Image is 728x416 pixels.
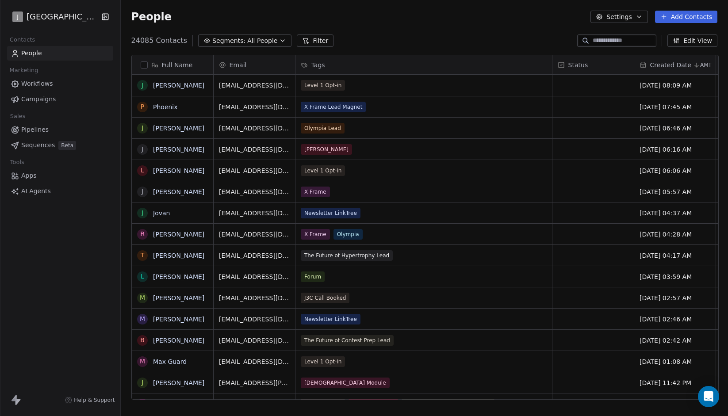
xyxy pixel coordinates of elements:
[153,82,204,89] a: [PERSON_NAME]
[74,397,115,404] span: Help & Support
[219,81,290,90] span: [EMAIL_ADDRESS][DOMAIN_NAME]
[153,273,204,280] a: [PERSON_NAME]
[301,314,360,324] span: Newsletter LinkTree
[333,229,362,240] span: Olympia
[6,110,29,123] span: Sales
[301,399,345,409] span: Level 1 Opt-in
[401,399,494,409] span: The Future of Contest Prep Lead
[301,229,330,240] span: X Frame
[21,187,51,196] span: AI Agents
[7,184,113,198] a: AI Agents
[297,34,333,47] button: Filter
[219,294,290,302] span: [EMAIL_ADDRESS][DOMAIN_NAME]
[153,231,204,238] a: [PERSON_NAME]
[7,138,113,153] a: SequencesBeta
[219,357,290,366] span: [EMAIL_ADDRESS][DOMAIN_NAME]
[6,156,28,169] span: Tools
[153,146,204,153] a: [PERSON_NAME]
[141,208,143,218] div: J
[6,64,42,77] span: Marketing
[131,35,188,46] span: 24085 Contacts
[21,141,55,150] span: Sequences
[301,250,393,261] span: The Future of Hypertrophy Lead
[219,400,290,408] span: [EMAIL_ADDRESS][DOMAIN_NAME]
[140,102,144,111] div: P
[219,272,290,281] span: [EMAIL_ADDRESS][DOMAIN_NAME]
[219,166,290,175] span: [EMAIL_ADDRESS][DOMAIN_NAME]
[640,166,710,175] span: [DATE] 06:06 AM
[634,55,716,74] div: Created DateAMT
[301,144,352,155] span: [PERSON_NAME]
[640,187,710,196] span: [DATE] 05:57 AM
[301,293,349,303] span: J3C Call Booked
[219,378,290,387] span: [EMAIL_ADDRESS][PERSON_NAME][DOMAIN_NAME]
[153,316,204,323] a: [PERSON_NAME]
[219,230,290,239] span: [EMAIL_ADDRESS][DOMAIN_NAME]
[301,165,345,176] span: Level 1 Opt-in
[640,378,710,387] span: [DATE] 11:42 PM
[153,125,204,132] a: [PERSON_NAME]
[640,336,710,345] span: [DATE] 02:42 AM
[230,61,247,69] span: Email
[640,103,710,111] span: [DATE] 07:45 AM
[349,399,398,409] span: Newsletter Web
[153,188,204,195] a: [PERSON_NAME]
[153,210,170,217] a: Jovan
[21,125,49,134] span: Pipelines
[590,11,648,23] button: Settings
[640,294,710,302] span: [DATE] 02:57 AM
[11,9,95,24] button: J[GEOGRAPHIC_DATA]
[7,168,113,183] a: Apps
[212,36,245,46] span: Segments:
[301,356,345,367] span: Level 1 Opt-in
[21,171,37,180] span: Apps
[568,61,588,69] span: Status
[311,61,325,69] span: Tags
[141,187,143,196] div: J
[162,61,193,69] span: Full Name
[301,378,390,388] span: [DEMOGRAPHIC_DATA] Module
[6,33,39,46] span: Contacts
[153,337,204,344] a: [PERSON_NAME]
[7,92,113,107] a: Campaigns
[7,76,113,91] a: Workflows
[132,75,214,400] div: grid
[219,315,290,324] span: [EMAIL_ADDRESS][DOMAIN_NAME]
[140,314,145,324] div: M
[640,230,710,239] span: [DATE] 04:28 AM
[667,34,717,47] button: Edit View
[640,124,710,133] span: [DATE] 06:46 AM
[140,293,145,302] div: M
[640,209,710,218] span: [DATE] 04:37 AM
[247,36,277,46] span: All People
[153,103,178,111] a: Phoenix
[27,11,99,23] span: [GEOGRAPHIC_DATA]
[698,386,719,407] div: Open Intercom Messenger
[301,271,325,282] span: Forum
[7,46,113,61] a: People
[552,55,634,74] div: Status
[640,145,710,154] span: [DATE] 06:16 AM
[140,251,144,260] div: T
[640,81,710,90] span: [DATE] 08:09 AM
[21,49,42,58] span: People
[153,379,204,386] a: [PERSON_NAME]
[7,122,113,137] a: Pipelines
[65,397,115,404] a: Help & Support
[219,251,290,260] span: [EMAIL_ADDRESS][DOMAIN_NAME]
[655,11,717,23] button: Add Contacts
[301,102,366,112] span: X Frame Lead Magnet
[640,315,710,324] span: [DATE] 02:46 AM
[301,80,345,91] span: Level 1 Opt-in
[640,357,710,366] span: [DATE] 01:08 AM
[219,187,290,196] span: [EMAIL_ADDRESS][DOMAIN_NAME]
[640,400,710,408] span: [DATE] 10:40 PM
[640,251,710,260] span: [DATE] 04:17 AM
[58,141,76,150] span: Beta
[214,55,295,74] div: Email
[141,378,143,387] div: J
[153,167,204,174] a: [PERSON_NAME]
[219,209,290,218] span: [EMAIL_ADDRESS][DOMAIN_NAME]
[219,145,290,154] span: [EMAIL_ADDRESS][DOMAIN_NAME]
[295,55,552,74] div: Tags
